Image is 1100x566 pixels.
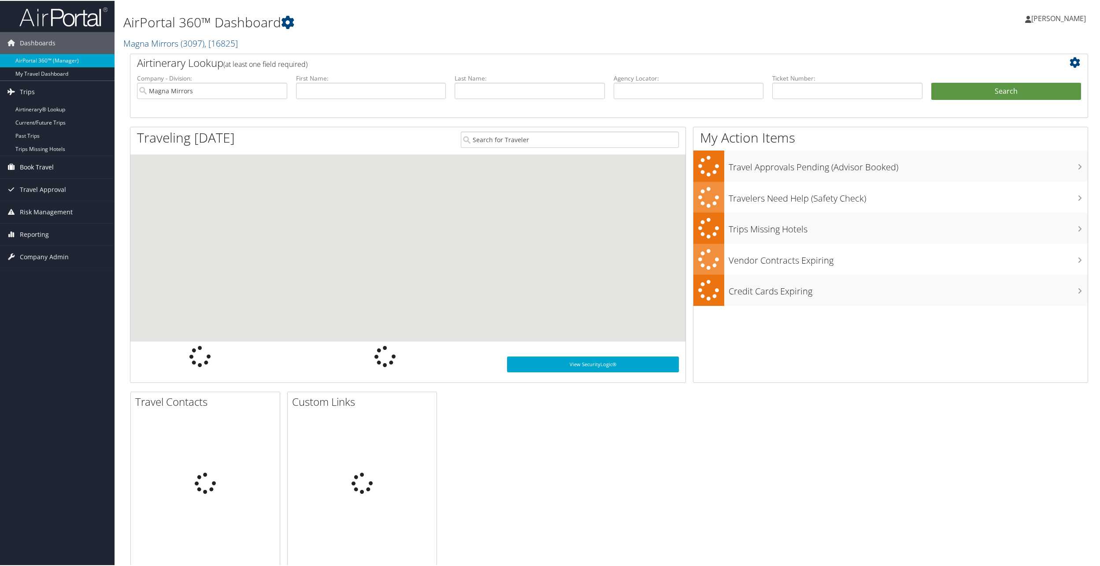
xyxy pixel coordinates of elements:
h3: Trips Missing Hotels [729,218,1088,235]
button: Search [931,82,1081,99]
a: Travel Approvals Pending (Advisor Booked) [693,150,1088,181]
span: ( 3097 ) [181,37,204,48]
h1: Traveling [DATE] [137,128,235,146]
span: Dashboards [20,31,56,53]
h3: Travelers Need Help (Safety Check) [729,187,1088,204]
span: Reporting [20,223,49,245]
a: [PERSON_NAME] [1025,4,1095,31]
label: Company - Division: [137,73,287,82]
a: Magna Mirrors [123,37,238,48]
a: View SecurityLogic® [507,356,679,371]
img: airportal-logo.png [19,6,107,26]
span: Book Travel [20,155,54,177]
h3: Travel Approvals Pending (Advisor Booked) [729,156,1088,173]
span: Travel Approval [20,178,66,200]
span: Risk Management [20,200,73,222]
span: Trips [20,80,35,102]
span: (at least one field required) [223,59,307,68]
label: First Name: [296,73,446,82]
label: Agency Locator: [614,73,764,82]
h2: Travel Contacts [135,393,280,408]
h1: My Action Items [693,128,1088,146]
label: Last Name: [455,73,605,82]
span: , [ 16825 ] [204,37,238,48]
h1: AirPortal 360™ Dashboard [123,12,771,31]
a: Credit Cards Expiring [693,274,1088,305]
label: Ticket Number: [772,73,922,82]
input: Search for Traveler [461,131,679,147]
h3: Credit Cards Expiring [729,280,1088,297]
a: Vendor Contracts Expiring [693,243,1088,274]
a: Trips Missing Hotels [693,212,1088,243]
span: [PERSON_NAME] [1031,13,1086,22]
h2: Airtinerary Lookup [137,55,1001,70]
a: Travelers Need Help (Safety Check) [693,181,1088,212]
h3: Vendor Contracts Expiring [729,249,1088,266]
span: Company Admin [20,245,69,267]
h2: Custom Links [292,393,437,408]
